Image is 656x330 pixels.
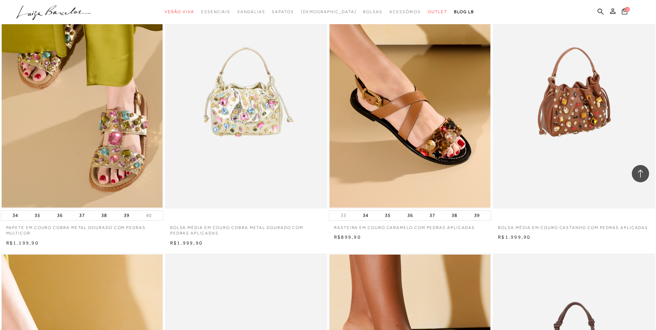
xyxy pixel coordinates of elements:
[454,9,474,14] span: BLOG LB
[272,9,294,14] span: Sapatos
[427,211,437,220] button: 37
[201,9,230,14] span: Essenciais
[363,6,382,18] a: noSubCategoriesText
[99,211,109,220] button: 38
[10,211,20,220] button: 34
[1,221,163,237] a: PAPETE EM COURO COBRA METAL DOURADO COM PEDRAS MULTICOR
[301,6,357,18] a: noSubCategoriesText
[493,221,655,231] a: BOLSA MÉDIA EM COURO CASTANHO COM PEDRAS APLICADAS
[237,6,265,18] a: noSubCategoriesText
[334,234,361,240] span: R$899,90
[165,6,194,18] a: noSubCategoriesText
[454,6,474,18] a: BLOG LB
[272,6,294,18] a: noSubCategoriesText
[170,240,203,246] span: R$1.999,90
[122,211,131,220] button: 39
[144,212,154,219] button: 40
[55,211,65,220] button: 36
[6,240,39,246] span: R$1.199,90
[33,211,42,220] button: 35
[77,211,87,220] button: 37
[301,9,357,14] span: [DEMOGRAPHIC_DATA]
[339,212,348,219] button: 33
[361,211,370,220] button: 34
[329,221,491,231] a: RASTEIRA EM COURO CARAMELO COM PEDRAS APLICADAS
[389,9,421,14] span: Acessórios
[620,8,629,17] button: 0
[363,9,382,14] span: Bolsas
[428,9,447,14] span: Outlet
[165,9,194,14] span: Verão Viva
[165,221,327,237] a: BOLSA MÉDIA EM COURO COBRA METAL DOURADO COM PEDRAS APLICADAS
[237,9,265,14] span: Sandálias
[383,211,392,220] button: 35
[472,211,482,220] button: 39
[498,234,530,240] span: R$1.999,90
[450,211,459,220] button: 38
[201,6,230,18] a: noSubCategoriesText
[405,211,415,220] button: 36
[428,6,447,18] a: noSubCategoriesText
[625,7,630,12] span: 0
[389,6,421,18] a: noSubCategoriesText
